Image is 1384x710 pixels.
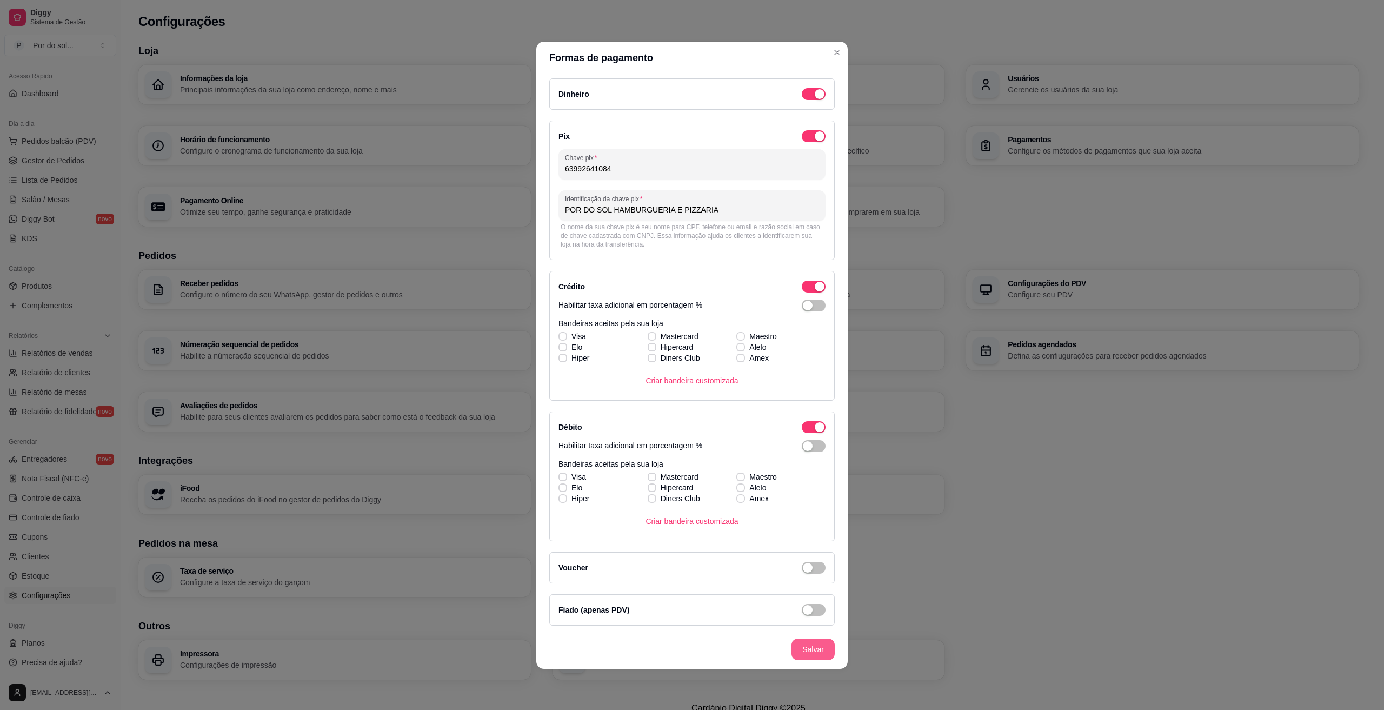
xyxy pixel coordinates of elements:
[661,472,698,482] span: Mastercard
[558,300,702,311] p: Habilitar taxa adicional em porcentagem %
[558,440,702,452] p: Habilitar taxa adicional em porcentagem %
[637,370,747,392] button: Criar bandeira customizada
[558,318,826,329] p: Bandeiras aceitas pela sua loja
[571,353,589,363] span: Hiper
[571,472,586,482] span: Visa
[565,163,819,174] input: Chave pix
[565,194,646,203] label: Identificação da chave pix
[571,482,582,493] span: Elo
[828,44,846,61] button: Close
[749,331,777,342] span: Maestro
[558,563,588,572] label: Voucher
[749,493,769,504] span: Amex
[749,482,766,493] span: Alelo
[536,42,848,74] header: Formas de pagamento
[749,353,769,363] span: Amex
[661,353,700,363] span: Diners Club
[571,331,586,342] span: Visa
[558,459,826,469] p: Bandeiras aceitas pela sua loja
[661,342,694,353] span: Hipercard
[661,482,694,493] span: Hipercard
[558,282,585,291] label: Crédito
[565,153,601,162] label: Chave pix
[791,639,835,660] button: Salvar
[561,223,823,249] div: O nome da sua chave pix é seu nome para CPF, telefone ou email e razão social em caso de chave ca...
[558,423,582,432] label: Débito
[558,132,570,141] label: Pix
[661,493,700,504] span: Diners Club
[571,342,582,353] span: Elo
[749,342,766,353] span: Alelo
[558,90,589,98] label: Dinheiro
[661,331,698,342] span: Mastercard
[571,493,589,504] span: Hiper
[558,606,629,614] label: Fiado (apenas PDV)
[565,204,819,215] input: Identificação da chave pix
[637,510,747,532] button: Criar bandeira customizada
[749,472,777,482] span: Maestro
